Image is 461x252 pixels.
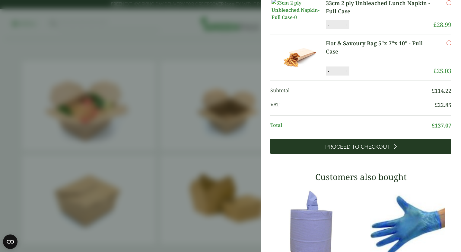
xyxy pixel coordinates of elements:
span: VAT [270,101,435,109]
bdi: 137.07 [432,122,451,129]
span: £ [433,21,437,29]
h3: Customers also bought [270,172,451,182]
span: Subtotal [270,87,432,95]
span: £ [435,101,438,108]
bdi: 25.03 [433,67,451,75]
button: + [343,69,349,74]
button: - [326,22,331,27]
span: £ [433,67,437,75]
bdi: 28.99 [433,21,451,29]
span: Proceed to Checkout [325,144,390,150]
span: £ [432,122,435,129]
button: + [343,22,349,27]
button: Open CMP widget [3,234,17,249]
button: - [326,69,331,74]
bdi: 22.85 [435,101,451,108]
span: Total [270,121,432,130]
a: Hot & Savoury Bag 5"x 7"x 10" - Full Case [326,39,433,56]
a: Proceed to Checkout [270,139,451,154]
bdi: 114.22 [432,87,451,94]
a: Remove this item [447,39,451,47]
span: £ [432,87,435,94]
